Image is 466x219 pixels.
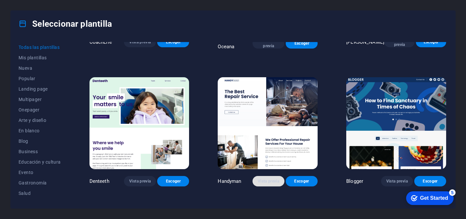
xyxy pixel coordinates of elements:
[386,179,408,184] span: Vista previa
[19,167,61,178] button: Evento
[19,97,61,102] span: Multipager
[19,7,47,13] div: Get Started
[381,176,413,186] button: Vista previa
[19,86,61,92] span: Landing page
[162,179,184,184] span: Escoger
[157,37,189,47] button: Escoger
[258,179,279,184] span: Vista previa
[48,1,55,8] div: 5
[19,136,61,146] button: Blog
[19,63,61,73] button: Nueva
[19,170,61,175] span: Evento
[419,179,441,184] span: Escoger
[19,84,61,94] button: Landing page
[19,76,61,81] span: Popular
[157,176,189,186] button: Escoger
[19,52,61,63] button: Mis plantillas
[19,128,61,133] span: En blanco
[19,149,61,154] span: Business
[286,38,318,49] button: Escoger
[253,176,284,186] button: Vista previa
[19,159,61,165] span: Educación y cultura
[286,176,318,186] button: Escoger
[19,157,61,167] button: Educación y cultura
[19,73,61,84] button: Popular
[19,19,112,29] h4: Seleccionar plantilla
[384,37,415,47] button: Vista previa
[19,191,61,196] span: Salud
[19,125,61,136] button: En blanco
[89,39,112,45] p: CoachLife
[19,45,61,50] span: Todas las plantillas
[19,115,61,125] button: Arte y diseño
[19,55,61,60] span: Mis plantillas
[416,37,446,47] button: Escoger
[19,66,61,71] span: Nueva
[19,105,61,115] button: Onepager
[346,178,363,184] p: Blogger
[218,37,253,50] p: Cafe de Oceana
[89,77,189,169] img: Denteeth
[19,198,61,209] button: IT y medios
[218,77,318,169] img: Handyman
[346,77,446,169] img: Blogger
[253,38,284,49] button: Vista previa
[19,146,61,157] button: Business
[421,39,441,45] span: Escoger
[129,39,151,45] span: Vista previa
[124,37,156,47] button: Vista previa
[162,39,184,45] span: Escoger
[124,176,156,186] button: Vista previa
[346,39,384,45] p: [PERSON_NAME]
[19,107,61,112] span: Onepager
[129,179,151,184] span: Vista previa
[19,139,61,144] span: Blog
[19,178,61,188] button: Gastronomía
[218,178,241,184] p: Handyman
[291,41,312,46] span: Escoger
[258,38,279,49] span: Vista previa
[19,42,61,52] button: Todas las plantillas
[390,37,409,47] span: Vista previa
[291,179,312,184] span: Escoger
[19,188,61,198] button: Salud
[89,178,109,184] p: Denteeth
[5,3,53,17] div: Get Started 5 items remaining, 0% complete
[414,176,446,186] button: Escoger
[19,94,61,105] button: Multipager
[19,118,61,123] span: Arte y diseño
[19,180,61,185] span: Gastronomía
